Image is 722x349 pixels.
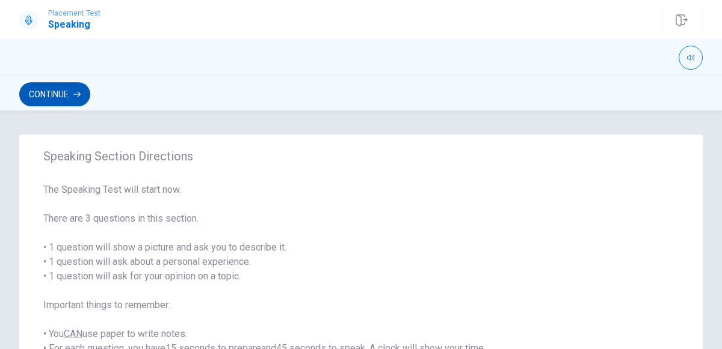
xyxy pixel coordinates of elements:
[48,17,100,32] h1: Speaking
[48,9,100,17] span: Placement Test
[43,149,679,163] span: Speaking Section Directions
[64,328,82,339] u: CAN
[19,82,90,106] button: Continue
